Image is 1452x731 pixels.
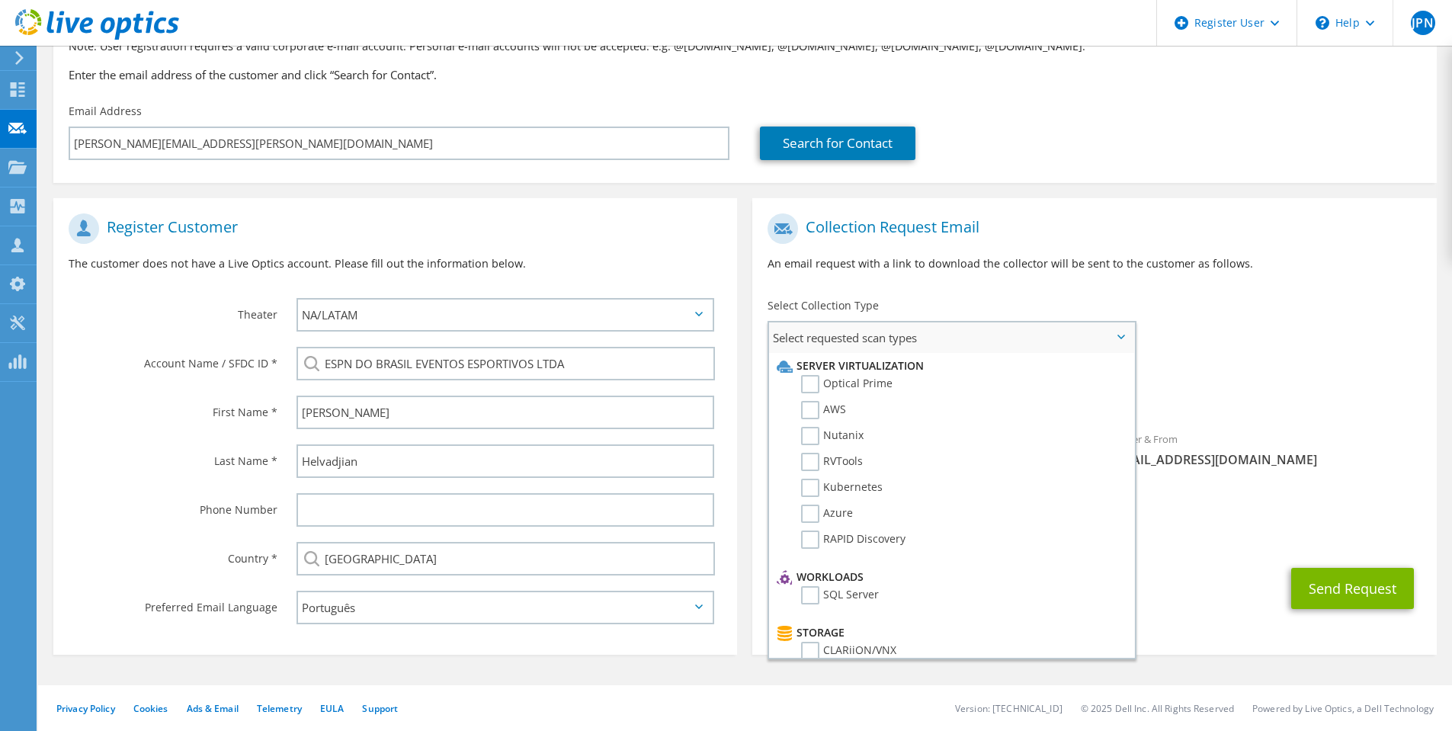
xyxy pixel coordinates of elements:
label: Last Name * [69,444,277,469]
a: EULA [320,702,344,715]
li: © 2025 Dell Inc. All Rights Reserved [1081,702,1234,715]
label: Azure [801,505,853,523]
label: AWS [801,401,846,419]
span: Select requested scan types [769,322,1134,353]
svg: \n [1316,16,1329,30]
div: To [752,423,1095,492]
label: Account Name / SFDC ID * [69,347,277,371]
label: Optical Prime [801,375,893,393]
li: Version: [TECHNICAL_ID] [955,702,1063,715]
label: SQL Server [801,586,879,604]
label: Phone Number [69,493,277,518]
li: Powered by Live Optics, a Dell Technology [1252,702,1434,715]
a: Support [362,702,398,715]
button: Send Request [1291,568,1414,609]
label: Email Address [69,104,142,119]
span: [EMAIL_ADDRESS][DOMAIN_NAME] [1110,451,1422,468]
li: Server Virtualization [773,357,1127,375]
a: Ads & Email [187,702,239,715]
div: Sender & From [1095,423,1437,476]
h1: Collection Request Email [768,213,1413,244]
h1: Register Customer [69,213,714,244]
a: Privacy Policy [56,702,115,715]
a: Telemetry [257,702,302,715]
label: Kubernetes [801,479,883,497]
label: CLARiiON/VNX [801,642,896,660]
label: Nutanix [801,427,864,445]
li: Storage [773,624,1127,642]
label: Preferred Email Language [69,591,277,615]
div: Requested Collections [752,359,1436,415]
label: RAPID Discovery [801,531,905,549]
label: Country * [69,542,277,566]
h3: Enter the email address of the customer and click “Search for Contact”. [69,66,1422,83]
label: Select Collection Type [768,298,879,313]
label: Theater [69,298,277,322]
a: Search for Contact [760,127,915,160]
label: RVTools [801,453,863,471]
li: Workloads [773,568,1127,586]
label: First Name * [69,396,277,420]
p: An email request with a link to download the collector will be sent to the customer as follows. [768,255,1421,272]
span: JPN [1411,11,1435,35]
p: The customer does not have a Live Optics account. Please fill out the information below. [69,255,722,272]
div: CC & Reply To [752,500,1436,553]
a: Cookies [133,702,168,715]
p: Note: User registration requires a valid corporate e-mail account. Personal e-mail accounts will ... [69,38,1422,55]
